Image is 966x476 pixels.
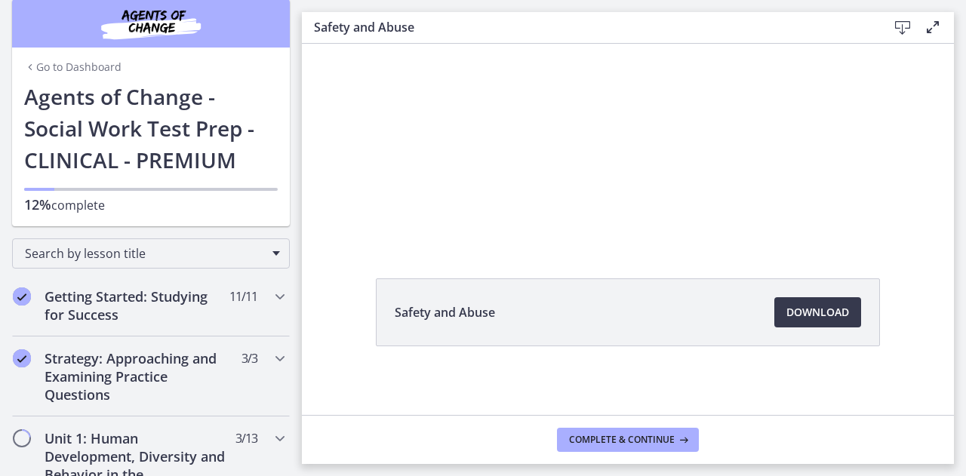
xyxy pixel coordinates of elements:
[25,245,265,262] span: Search by lesson title
[314,18,863,36] h3: Safety and Abuse
[229,287,257,306] span: 11 / 11
[60,5,241,41] img: Agents of Change Social Work Test Prep
[786,303,849,321] span: Download
[557,428,699,452] button: Complete & continue
[569,434,675,446] span: Complete & continue
[13,287,31,306] i: Completed
[13,349,31,367] i: Completed
[395,303,495,321] span: Safety and Abuse
[24,195,51,213] span: 12%
[241,349,257,367] span: 3 / 3
[24,195,278,214] p: complete
[45,349,229,404] h2: Strategy: Approaching and Examining Practice Questions
[12,238,290,269] div: Search by lesson title
[45,287,229,324] h2: Getting Started: Studying for Success
[24,60,122,75] a: Go to Dashboard
[235,429,257,447] span: 3 / 13
[24,81,278,176] h1: Agents of Change - Social Work Test Prep - CLINICAL - PREMIUM
[774,297,861,327] a: Download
